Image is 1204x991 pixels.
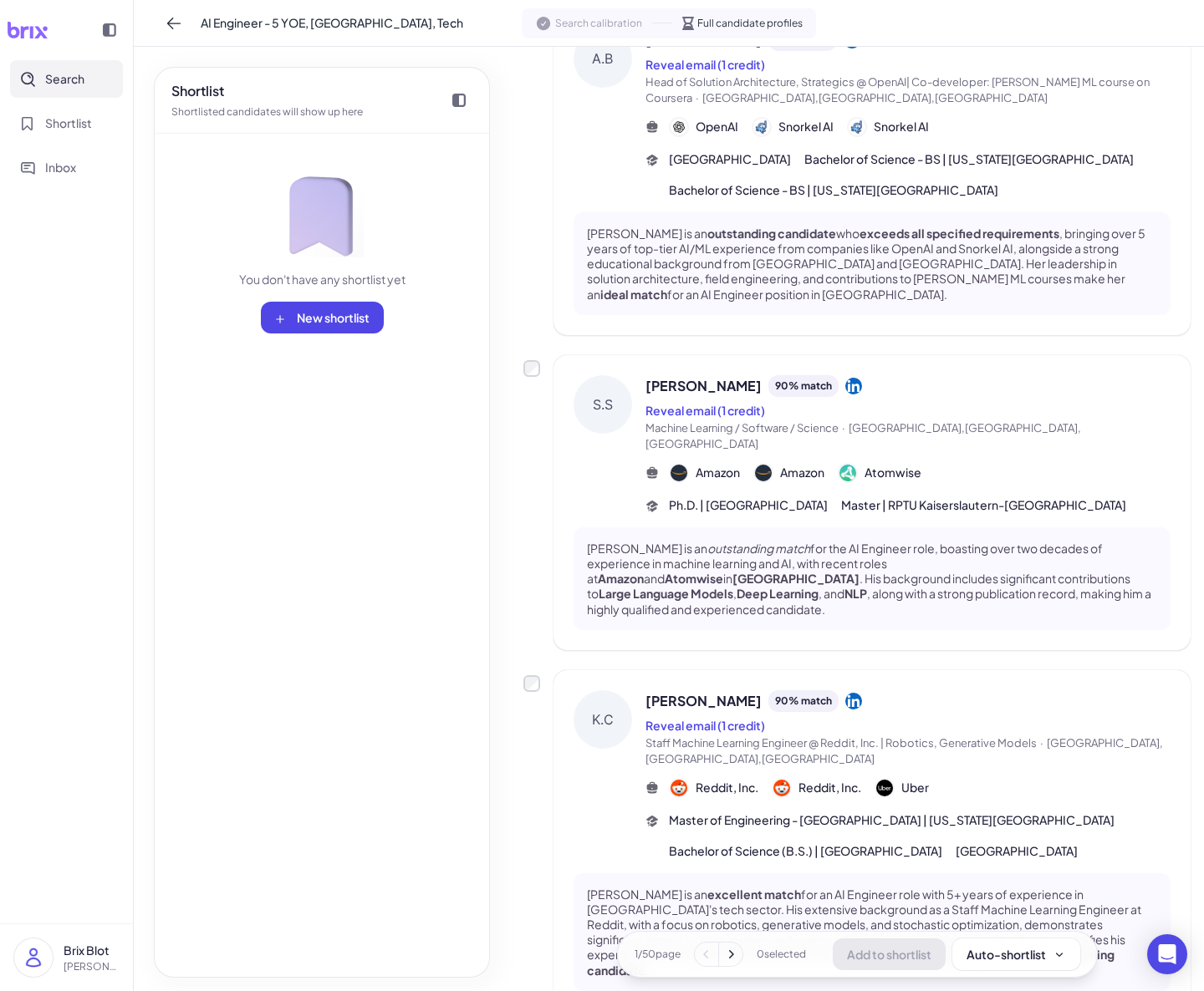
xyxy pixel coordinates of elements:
strong: Atomwise [665,571,723,586]
span: New shortlist [297,310,370,325]
p: Brix Blot [64,942,120,959]
span: Bachelor of Science (B.S.) | [GEOGRAPHIC_DATA] [669,842,942,860]
span: OpenAI [696,118,738,135]
div: Auto-shortlist [967,946,1066,963]
span: [GEOGRAPHIC_DATA] [956,842,1078,860]
div: 90 % match [768,690,839,712]
span: Staff Machine Learning Engineer @ Reddit, Inc. | Robotics, Generative Models [645,736,1037,750]
span: [PERSON_NAME] [645,691,762,711]
span: · [1040,736,1043,750]
span: Head of Solution Architecture, Strategics @ OpenAI| Co-developer: [PERSON_NAME] ML course on Cour... [645,75,1150,105]
label: Add to shortlist [523,360,540,377]
span: AI Engineer - 5 YOE, [GEOGRAPHIC_DATA], Tech [201,14,463,32]
strong: Amazon [598,571,644,586]
div: S.S [574,375,632,434]
span: Bachelor of Science - BS | [US_STATE][GEOGRAPHIC_DATA] [804,150,1134,168]
span: Inbox [45,159,76,176]
img: 公司logo [671,465,687,481]
span: Full candidate profiles [697,16,803,31]
span: Uber [901,779,929,796]
img: 公司logo [671,119,687,135]
button: Reveal email (1 credit) [645,402,765,419]
div: A.B [574,29,632,88]
button: New shortlist [261,302,384,333]
span: Machine Learning / Software / Science [645,421,839,435]
div: You don't have any shortlist yet [239,271,406,288]
span: [GEOGRAPHIC_DATA],[GEOGRAPHIC_DATA],[GEOGRAPHIC_DATA] [645,421,1081,451]
strong: ideal match [600,287,667,302]
button: Shortlist [10,104,123,142]
p: [PERSON_NAME] is an for an AI Engineer role with 5+ years of experience in [GEOGRAPHIC_DATA]'s te... [587,887,1157,978]
span: Snorkel AI [778,118,834,135]
span: Reddit, Inc. [696,779,758,796]
span: Search calibration [555,16,642,31]
img: 公司logo [876,780,893,796]
strong: excellent match [707,887,801,902]
span: · [842,421,845,435]
button: Auto-shortlist [952,938,1080,970]
strong: [GEOGRAPHIC_DATA] [732,571,860,586]
div: Shortlisted candidates will show up here [171,104,363,119]
span: Ph.D. | [GEOGRAPHIC_DATA] [669,496,828,514]
button: Reveal email (1 credit) [645,56,765,74]
span: Bachelor of Science - BS | [US_STATE][GEOGRAPHIC_DATA] [669,181,998,199]
img: user_logo.png [14,938,53,977]
span: Master | RPTU Kaiserslautern-[GEOGRAPHIC_DATA] [841,496,1126,514]
span: Master of Engineering - [GEOGRAPHIC_DATA] | [US_STATE][GEOGRAPHIC_DATA] [669,811,1115,829]
img: 公司logo [773,780,790,796]
p: [PERSON_NAME] is an for the AI Engineer role, boasting over two decades of experience in machine ... [587,541,1157,617]
em: outstanding match [707,541,810,556]
img: 公司logo [753,119,770,135]
div: 90 % match [768,375,839,397]
img: 公司logo [839,465,856,481]
strong: Large Language Models [599,586,733,601]
button: Inbox [10,149,123,186]
span: 0 selected [757,947,806,962]
button: Reveal email (1 credit) [645,717,765,734]
p: [PERSON_NAME] is an who , bringing over 5 years of top-tier AI/ML experience from companies like ... [587,226,1157,302]
span: Atomwise [865,464,921,481]
div: Shortlist [171,81,363,101]
strong: exceeds all specified requirements [860,226,1059,241]
div: K.C [574,690,632,749]
img: bookmark [280,174,364,257]
span: Amazon [780,464,824,481]
img: 公司logo [671,780,687,796]
span: Search [45,70,84,88]
span: Amazon [696,464,740,481]
span: · [696,91,699,104]
span: [GEOGRAPHIC_DATA] [669,150,791,168]
strong: outstanding candidate [707,226,836,241]
div: Open Intercom Messenger [1147,934,1187,974]
p: [PERSON_NAME][EMAIL_ADDRESS][DOMAIN_NAME] [64,959,120,974]
img: 公司logo [755,465,772,481]
label: Add to shortlist [523,675,540,692]
span: Reddit, Inc. [798,779,861,796]
strong: Deep Learning [737,586,819,601]
span: Shortlist [45,114,92,132]
button: Search [10,60,123,98]
strong: highly qualified and compelling candidate [587,947,1115,977]
img: 公司logo [849,119,865,135]
strong: NLP [844,586,867,601]
span: 1 / 50 page [635,947,681,962]
span: [PERSON_NAME] [645,376,762,396]
span: Snorkel AI [874,118,929,135]
span: [GEOGRAPHIC_DATA],[GEOGRAPHIC_DATA],[GEOGRAPHIC_DATA] [702,91,1048,104]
